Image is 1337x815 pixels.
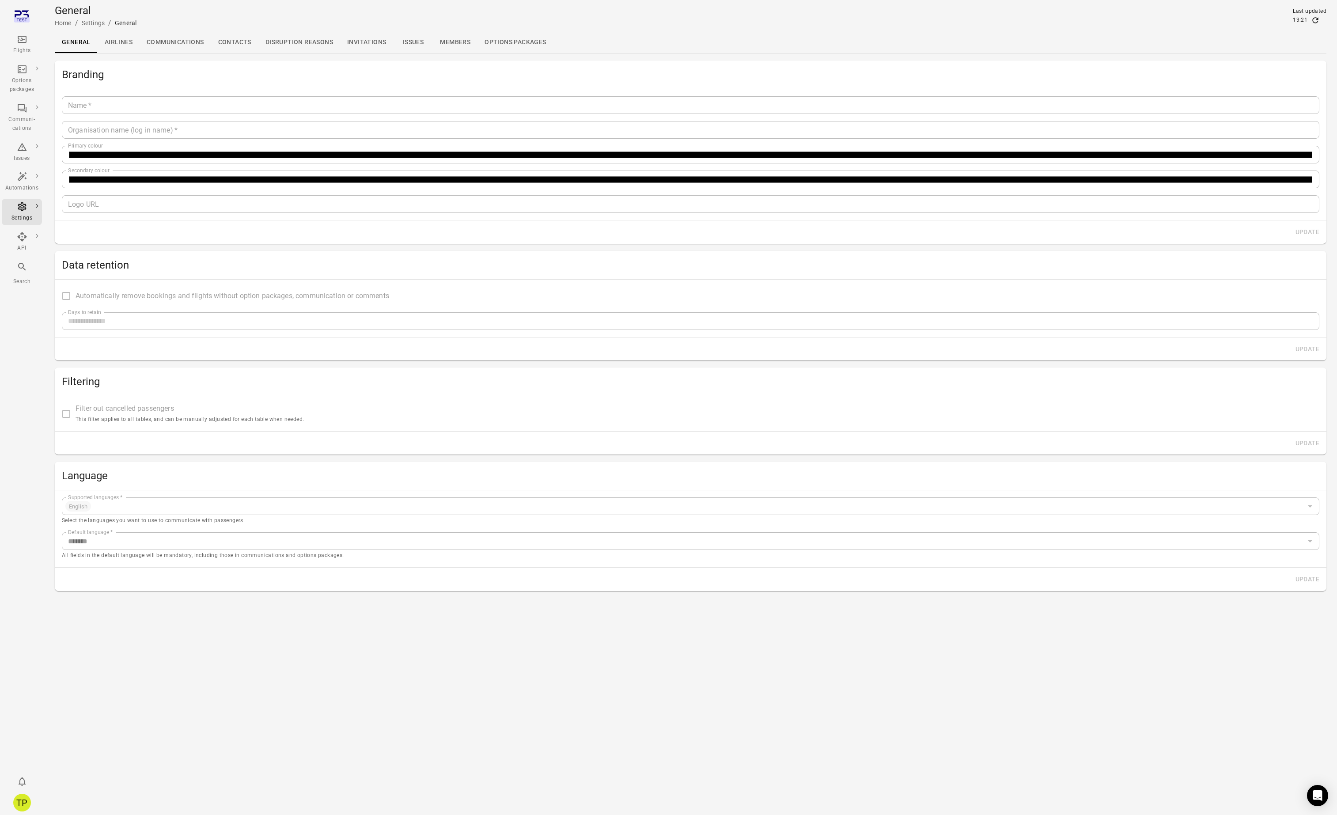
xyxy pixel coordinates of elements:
[2,229,42,255] a: API
[62,551,1319,560] p: All fields in the default language will be mandatory, including those in communications and optio...
[477,32,553,53] a: Options packages
[2,100,42,136] a: Communi-cations
[75,18,78,28] li: /
[13,773,31,790] button: Notifications
[68,142,103,149] label: Primary colour
[13,794,31,811] div: TP
[62,375,1319,389] h2: Filtering
[55,32,1326,53] div: Local navigation
[82,19,105,27] a: Settings
[2,31,42,58] a: Flights
[2,199,42,225] a: Settings
[433,32,477,53] a: Members
[68,167,110,174] label: Secondary colour
[5,277,38,286] div: Search
[55,19,72,27] a: Home
[115,19,136,27] div: General
[5,184,38,193] div: Automations
[2,139,42,166] a: Issues
[2,61,42,97] a: Options packages
[5,154,38,163] div: Issues
[1307,785,1328,806] div: Open Intercom Messenger
[62,469,1319,483] h2: Language
[55,32,98,53] a: General
[2,169,42,195] a: Automations
[62,258,1319,272] h2: Data retention
[76,403,304,424] span: Filter out cancelled passengers
[393,32,433,53] a: Issues
[55,4,136,18] h1: General
[10,790,34,815] button: Tómas Páll Máté
[68,528,113,536] label: Default language
[76,291,389,301] span: Automatically remove bookings and flights without option packages, communication or comments
[5,115,38,133] div: Communi-cations
[68,493,122,501] label: Supported languages
[108,18,111,28] li: /
[1311,16,1320,25] button: Refresh data
[211,32,258,53] a: Contacts
[5,76,38,94] div: Options packages
[62,68,1319,82] h2: Branding
[340,32,393,53] a: Invitations
[140,32,211,53] a: Communications
[2,259,42,288] button: Search
[1293,16,1307,25] div: 13:21
[5,46,38,55] div: Flights
[1293,7,1326,16] div: Last updated
[5,244,38,253] div: API
[76,415,304,424] p: This filter applies to all tables, and can be manually adjusted for each table when needed.
[55,18,136,28] nav: Breadcrumbs
[258,32,340,53] a: Disruption reasons
[5,214,38,223] div: Settings
[98,32,140,53] a: Airlines
[62,516,1319,525] p: Select the languages you want to use to communicate with passengers.
[68,308,101,316] label: Days to retain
